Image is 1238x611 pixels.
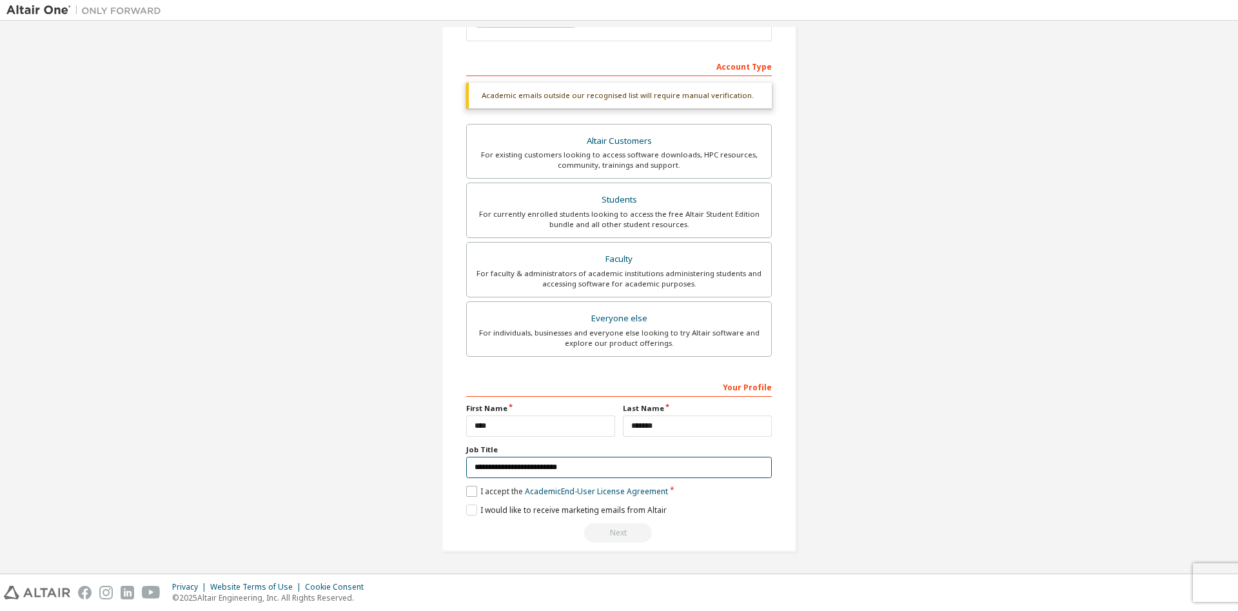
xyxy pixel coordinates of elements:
[475,150,763,170] div: For existing customers looking to access software downloads, HPC resources, community, trainings ...
[142,586,161,599] img: youtube.svg
[172,592,371,603] p: © 2025 Altair Engineering, Inc. All Rights Reserved.
[99,586,113,599] img: instagram.svg
[78,586,92,599] img: facebook.svg
[525,486,668,497] a: Academic End-User License Agreement
[121,586,134,599] img: linkedin.svg
[475,310,763,328] div: Everyone else
[466,376,772,397] div: Your Profile
[475,209,763,230] div: For currently enrolled students looking to access the free Altair Student Edition bundle and all ...
[466,55,772,76] div: Account Type
[172,582,210,592] div: Privacy
[466,445,772,455] label: Job Title
[6,4,168,17] img: Altair One
[4,586,70,599] img: altair_logo.svg
[475,328,763,348] div: For individuals, businesses and everyone else looking to try Altair software and explore our prod...
[475,268,763,289] div: For faculty & administrators of academic institutions administering students and accessing softwa...
[466,486,668,497] label: I accept the
[623,403,772,414] label: Last Name
[466,523,772,543] div: Read and acccept EULA to continue
[466,403,615,414] label: First Name
[475,250,763,268] div: Faculty
[466,83,772,108] div: Academic emails outside our recognised list will require manual verification.
[305,582,371,592] div: Cookie Consent
[475,132,763,150] div: Altair Customers
[210,582,305,592] div: Website Terms of Use
[466,505,667,516] label: I would like to receive marketing emails from Altair
[475,191,763,209] div: Students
